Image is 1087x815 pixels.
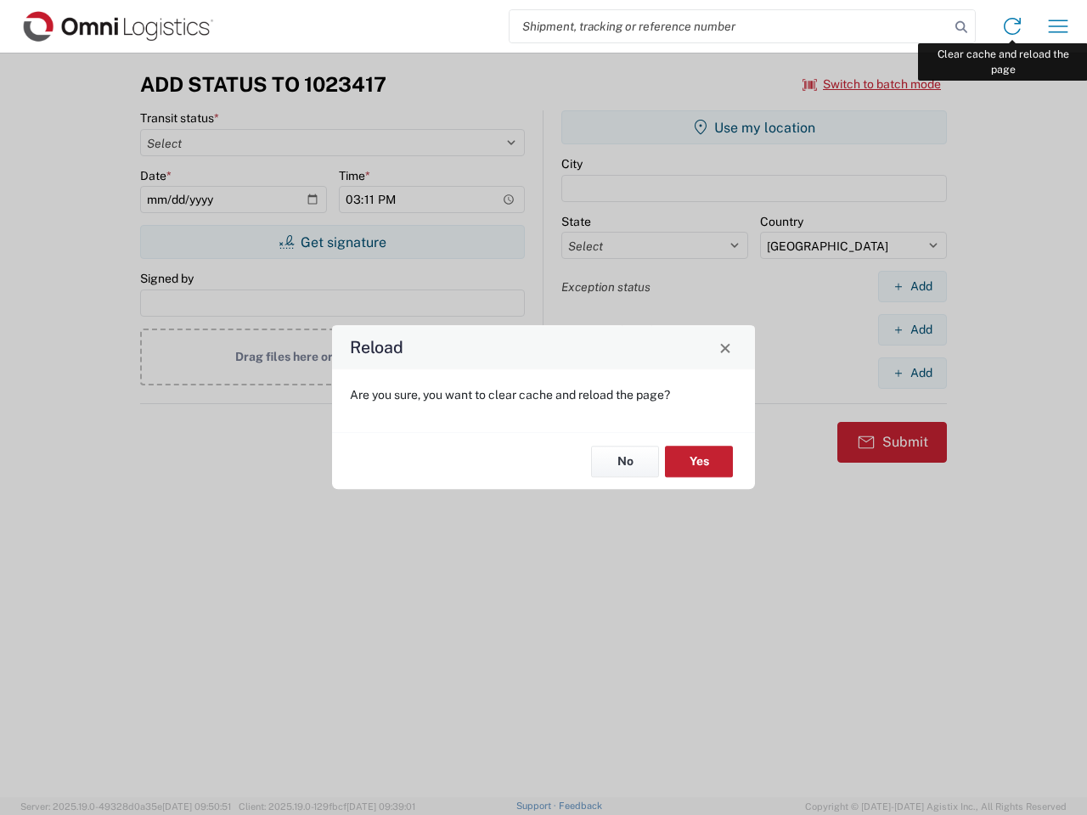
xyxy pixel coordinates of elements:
button: Close [713,335,737,359]
button: Yes [665,446,733,477]
p: Are you sure, you want to clear cache and reload the page? [350,387,737,402]
h4: Reload [350,335,403,360]
button: No [591,446,659,477]
input: Shipment, tracking or reference number [510,10,949,42]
